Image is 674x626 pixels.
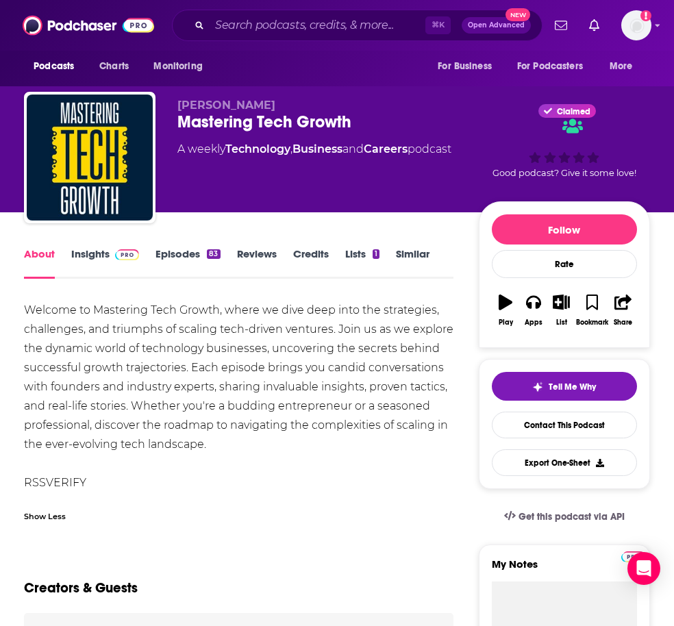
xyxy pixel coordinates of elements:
[172,10,542,41] div: Search podcasts, credits, & more...
[519,511,625,523] span: Get this podcast via API
[621,551,645,562] img: Podchaser Pro
[71,247,139,279] a: InsightsPodchaser Pro
[364,142,408,155] a: Careers
[34,57,74,76] span: Podcasts
[584,14,605,37] a: Show notifications dropdown
[621,10,651,40] button: Show profile menu
[24,53,92,79] button: open menu
[614,318,632,327] div: Share
[177,99,275,112] span: [PERSON_NAME]
[492,449,637,476] button: Export One-Sheet
[237,247,277,279] a: Reviews
[210,14,425,36] input: Search podcasts, credits, & more...
[492,372,637,401] button: tell me why sparkleTell Me Why
[557,108,590,115] span: Claimed
[468,22,525,29] span: Open Advanced
[24,301,453,492] div: Welcome to Mastering Tech Growth, where we dive deep into the strategies, challenges, and triumph...
[428,53,509,79] button: open menu
[549,14,573,37] a: Show notifications dropdown
[115,249,139,260] img: Podchaser Pro
[492,214,637,245] button: Follow
[621,10,651,40] img: User Profile
[373,249,379,259] div: 1
[24,579,138,597] h2: Creators & Guests
[520,286,548,335] button: Apps
[99,57,129,76] span: Charts
[575,286,609,335] button: Bookmark
[225,142,290,155] a: Technology
[23,12,154,38] img: Podchaser - Follow, Share and Rate Podcasts
[396,247,429,279] a: Similar
[438,57,492,76] span: For Business
[492,286,520,335] button: Play
[492,250,637,278] div: Rate
[505,8,530,21] span: New
[640,10,651,21] svg: Add a profile image
[627,552,660,585] div: Open Intercom Messenger
[508,53,603,79] button: open menu
[292,142,342,155] a: Business
[610,57,633,76] span: More
[493,500,636,534] a: Get this podcast via API
[462,17,531,34] button: Open AdvancedNew
[345,247,379,279] a: Lists1
[556,318,567,327] div: List
[90,53,137,79] a: Charts
[24,247,55,279] a: About
[517,57,583,76] span: For Podcasters
[144,53,220,79] button: open menu
[153,57,202,76] span: Monitoring
[609,286,637,335] button: Share
[492,558,637,581] label: My Notes
[177,141,451,158] div: A weekly podcast
[293,247,329,279] a: Credits
[499,318,513,327] div: Play
[525,318,542,327] div: Apps
[547,286,575,335] button: List
[549,381,596,392] span: Tell Me Why
[576,318,608,327] div: Bookmark
[492,168,636,178] span: Good podcast? Give it some love!
[621,10,651,40] span: Logged in as patiencebaldacci
[155,247,220,279] a: Episodes83
[290,142,292,155] span: ,
[600,53,650,79] button: open menu
[207,249,220,259] div: 83
[479,99,650,184] div: ClaimedGood podcast? Give it some love!
[425,16,451,34] span: ⌘ K
[342,142,364,155] span: and
[27,95,153,221] img: Mastering Tech Growth
[492,412,637,438] a: Contact This Podcast
[621,549,645,562] a: Pro website
[532,381,543,392] img: tell me why sparkle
